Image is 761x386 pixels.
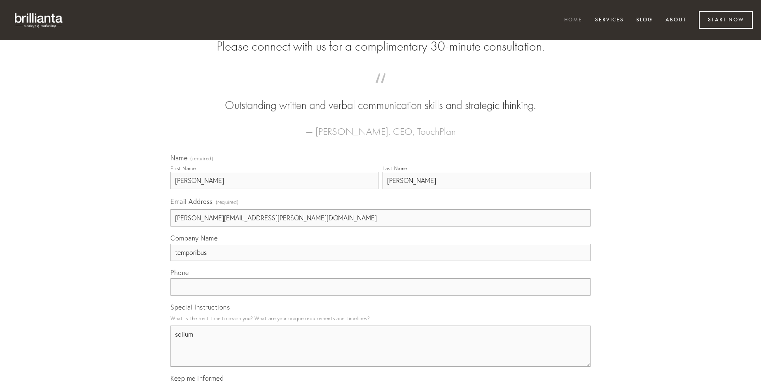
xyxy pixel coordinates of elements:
span: “ [184,81,577,97]
span: Phone [170,268,189,277]
span: Email Address [170,197,213,206]
span: Company Name [170,234,217,242]
img: brillianta - research, strategy, marketing [8,8,70,32]
span: Special Instructions [170,303,230,311]
span: (required) [216,196,239,208]
a: Start Now [699,11,753,29]
div: First Name [170,165,196,171]
h2: Please connect with us for a complimentary 30-minute consultation. [170,39,591,54]
blockquote: Outstanding written and verbal communication skills and strategic thinking. [184,81,577,113]
span: Name [170,154,187,162]
p: What is the best time to reach you? What are your unique requirements and timelines? [170,313,591,324]
span: (required) [190,156,213,161]
a: Services [590,14,629,27]
div: Last Name [383,165,407,171]
textarea: solium [170,326,591,367]
a: Home [559,14,588,27]
a: About [660,14,692,27]
span: Keep me informed [170,374,224,382]
figcaption: — [PERSON_NAME], CEO, TouchPlan [184,113,577,140]
a: Blog [631,14,658,27]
